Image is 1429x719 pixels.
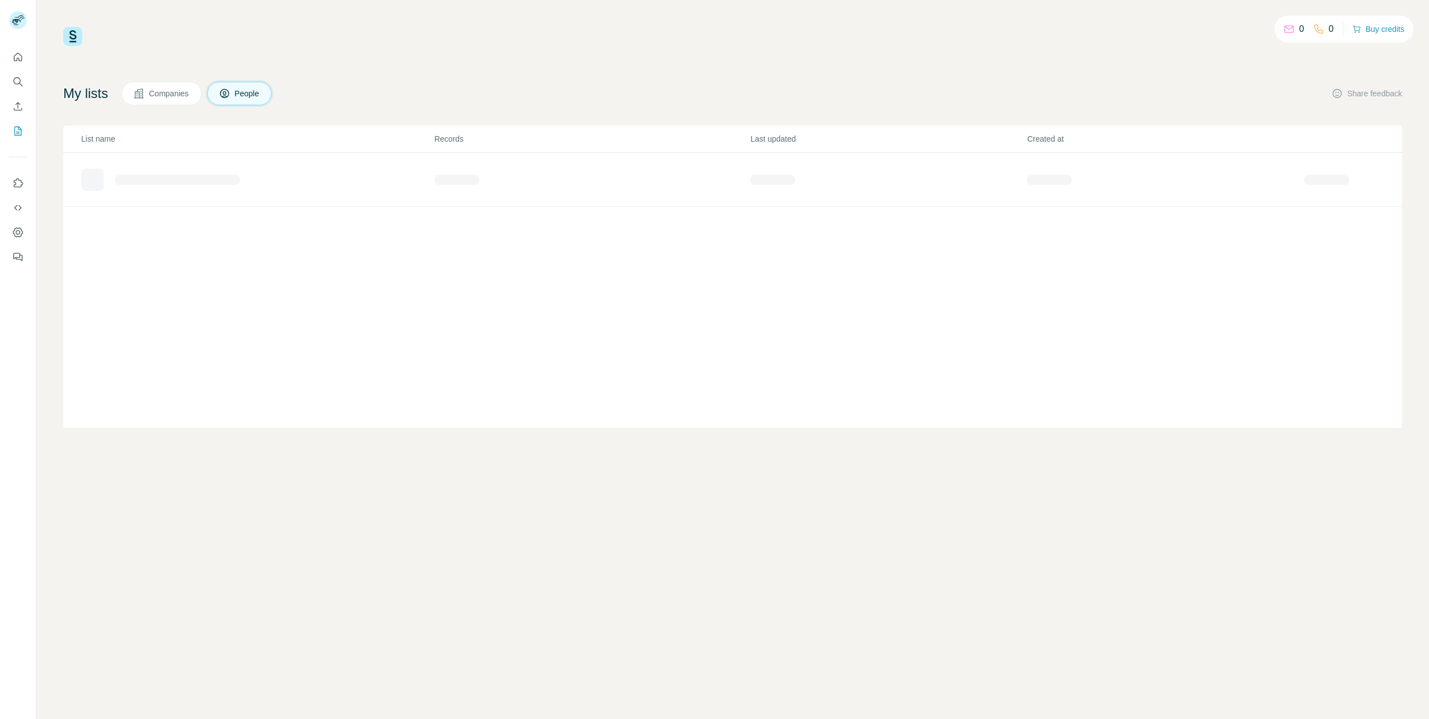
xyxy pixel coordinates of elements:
button: Enrich CSV [9,96,27,116]
p: 0 [1299,22,1304,36]
p: Records [435,133,750,144]
h4: My lists [63,85,108,102]
button: My lists [9,121,27,141]
button: Buy credits [1352,21,1404,37]
button: Feedback [9,247,27,267]
button: Dashboard [9,222,27,242]
button: Use Surfe API [9,198,27,218]
p: Last updated [750,133,1026,144]
span: People [235,88,260,99]
span: Companies [149,88,190,99]
p: 0 [1329,22,1334,36]
button: Use Surfe on LinkedIn [9,173,27,193]
p: Created at [1027,133,1302,144]
button: Share feedback [1332,88,1402,99]
p: List name [81,133,433,144]
button: Search [9,72,27,92]
img: Surfe Logo [63,27,82,46]
button: Quick start [9,47,27,67]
